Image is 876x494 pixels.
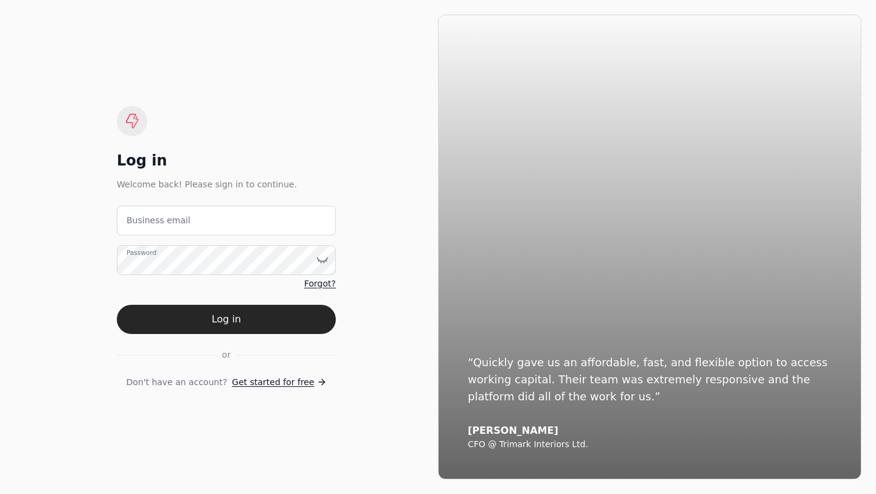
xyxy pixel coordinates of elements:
[126,376,227,389] span: Don't have an account?
[468,425,832,437] div: [PERSON_NAME]
[232,376,326,389] a: Get started for free
[468,439,832,450] div: CFO @ Trimark Interiors Ltd.
[232,376,314,389] span: Get started for free
[468,354,832,405] div: “Quickly gave us an affordable, fast, and flexible option to access working capital. Their team w...
[117,178,336,191] div: Welcome back! Please sign in to continue.
[117,151,336,170] div: Log in
[222,349,231,361] span: or
[117,305,336,334] button: Log in
[127,248,156,257] label: Password
[304,277,336,290] a: Forgot?
[127,214,190,227] label: Business email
